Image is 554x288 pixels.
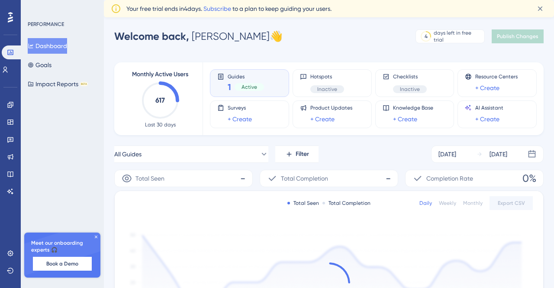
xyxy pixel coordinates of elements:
[28,76,88,92] button: Impact ReportsBETA
[132,69,188,80] span: Monthly Active Users
[28,57,52,73] button: Goals
[296,149,309,159] span: Filter
[497,33,538,40] span: Publish Changes
[419,200,432,207] div: Daily
[434,29,482,43] div: days left in free trial
[475,114,499,124] a: + Create
[203,5,231,12] a: Subscribe
[46,260,78,267] span: Book a Demo
[475,83,499,93] a: + Create
[498,200,525,207] span: Export CSV
[463,200,483,207] div: Monthly
[492,29,544,43] button: Publish Changes
[33,257,92,271] button: Book a Demo
[114,30,189,42] span: Welcome back,
[475,104,503,111] span: AI Assistant
[310,104,352,111] span: Product Updates
[317,86,337,93] span: Inactive
[145,121,176,128] span: Last 30 days
[240,172,245,185] span: -
[228,104,252,111] span: Surveys
[114,149,142,159] span: All Guides
[31,239,93,253] span: Meet our onboarding experts 🎧
[490,196,533,210] button: Export CSV
[439,200,456,207] div: Weekly
[310,73,344,80] span: Hotspots
[28,21,64,28] div: PERFORMANCE
[310,114,335,124] a: + Create
[228,114,252,124] a: + Create
[322,200,370,207] div: Total Completion
[393,73,427,80] span: Checklists
[242,84,257,91] span: Active
[287,200,319,207] div: Total Seen
[155,96,165,104] text: 617
[114,29,283,43] div: [PERSON_NAME] 👋
[126,3,332,14] span: Your free trial ends in 4 days. to a plan to keep guiding your users.
[425,33,428,40] div: 4
[28,38,67,54] button: Dashboard
[393,114,417,124] a: + Create
[400,86,420,93] span: Inactive
[393,104,433,111] span: Knowledge Base
[135,173,164,184] span: Total Seen
[275,146,319,163] button: Filter
[386,172,391,185] span: -
[80,82,88,86] div: BETA
[281,173,328,184] span: Total Completion
[228,81,231,93] span: 1
[522,172,536,185] span: 0%
[490,149,507,159] div: [DATE]
[426,173,473,184] span: Completion Rate
[438,149,456,159] div: [DATE]
[475,73,518,80] span: Resource Centers
[228,73,264,79] span: Guides
[114,146,268,163] button: All Guides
